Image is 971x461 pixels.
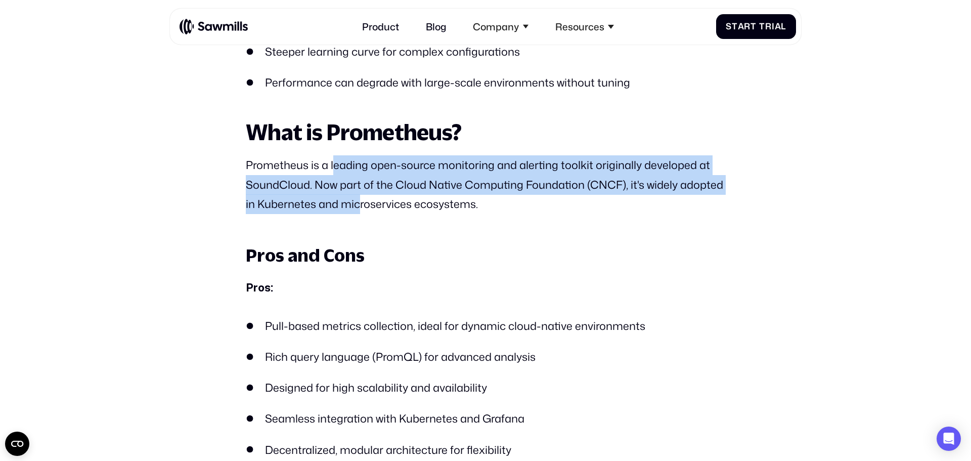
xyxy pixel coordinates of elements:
[246,283,273,294] strong: Pros:
[781,21,786,31] span: l
[246,318,725,334] li: Pull-based metrics collection, ideal for dynamic cloud-native environments
[738,21,744,31] span: a
[246,119,461,145] strong: What is Prometheus?
[5,432,29,456] button: Open CMP widget
[246,380,725,396] li: Designed for high scalability and availability
[246,74,725,91] li: Performance can degrade with large-scale environments without tuning
[466,13,536,39] div: Company
[246,442,725,458] li: Decentralized, modular architecture for flexibility
[246,244,365,265] strong: Pros and Cons
[418,13,454,39] a: Blog
[555,21,604,32] div: Resources
[765,21,772,31] span: r
[732,21,738,31] span: t
[355,13,407,39] a: Product
[246,349,725,365] li: Rich query language (PromQL) for advanced analysis
[744,21,751,31] span: r
[772,21,775,31] span: i
[775,21,781,31] span: a
[548,13,621,39] div: Resources
[246,410,725,427] li: Seamless integration with Kubernetes and Grafana
[937,427,961,451] div: Open Intercom Messenger
[751,21,757,31] span: t
[726,21,732,31] span: S
[246,155,725,215] p: Prometheus is a leading open-source monitoring and alerting toolkit originally developed at Sound...
[246,44,725,60] li: Steeper learning curve for complex configurations
[473,21,519,32] div: Company
[716,14,797,39] a: StartTrial
[759,21,765,31] span: T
